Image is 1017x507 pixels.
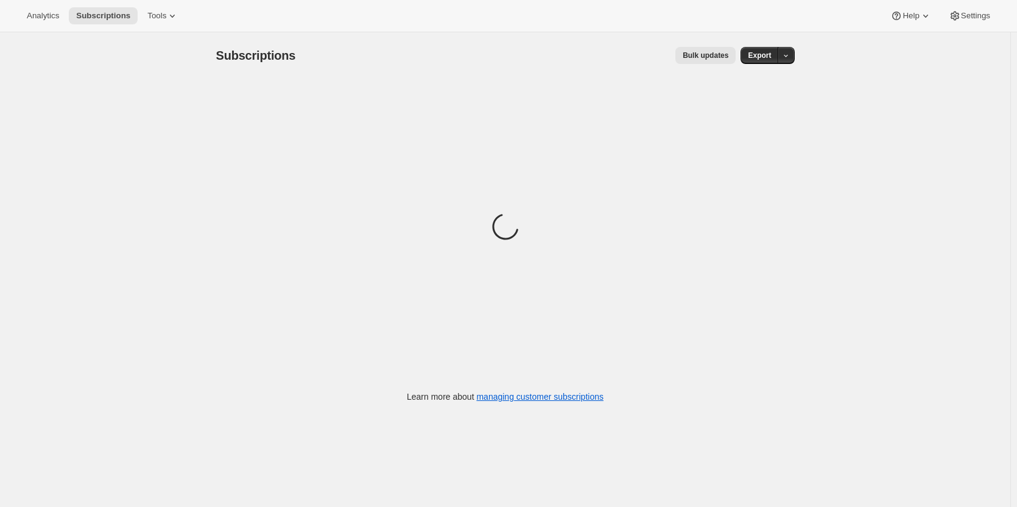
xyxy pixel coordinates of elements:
[216,49,296,62] span: Subscriptions
[19,7,66,24] button: Analytics
[69,7,138,24] button: Subscriptions
[27,11,59,21] span: Analytics
[76,11,130,21] span: Subscriptions
[407,391,604,403] p: Learn more about
[476,392,604,402] a: managing customer subscriptions
[683,51,728,60] span: Bulk updates
[147,11,166,21] span: Tools
[883,7,938,24] button: Help
[903,11,919,21] span: Help
[741,47,778,64] button: Export
[748,51,771,60] span: Export
[675,47,736,64] button: Bulk updates
[961,11,990,21] span: Settings
[140,7,186,24] button: Tools
[941,7,998,24] button: Settings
